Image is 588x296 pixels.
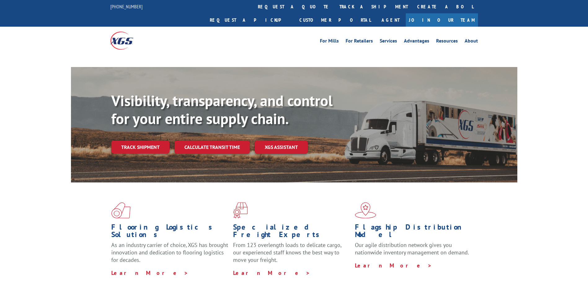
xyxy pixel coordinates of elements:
img: xgs-icon-total-supply-chain-intelligence-red [111,202,130,218]
a: For Retailers [346,38,373,45]
a: Learn More > [233,269,310,276]
a: XGS ASSISTANT [255,141,308,154]
a: About [465,38,478,45]
h1: Flagship Distribution Model [355,223,472,241]
a: Track shipment [111,141,170,154]
a: [PHONE_NUMBER] [110,3,143,10]
h1: Flooring Logistics Solutions [111,223,228,241]
a: For Mills [320,38,339,45]
a: Join Our Team [406,13,478,27]
a: Advantages [404,38,429,45]
a: Agent [375,13,406,27]
a: Services [380,38,397,45]
a: Calculate transit time [175,141,250,154]
a: Request a pickup [205,13,295,27]
img: xgs-icon-focused-on-flooring-red [233,202,248,218]
p: From 123 overlength loads to delicate cargo, our experienced staff knows the best way to move you... [233,241,350,269]
h1: Specialized Freight Experts [233,223,350,241]
a: Customer Portal [295,13,375,27]
a: Learn More > [355,262,432,269]
img: xgs-icon-flagship-distribution-model-red [355,202,376,218]
span: Our agile distribution network gives you nationwide inventory management on demand. [355,241,469,256]
a: Learn More > [111,269,188,276]
a: Resources [436,38,458,45]
span: As an industry carrier of choice, XGS has brought innovation and dedication to flooring logistics... [111,241,228,263]
b: Visibility, transparency, and control for your entire supply chain. [111,91,333,128]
